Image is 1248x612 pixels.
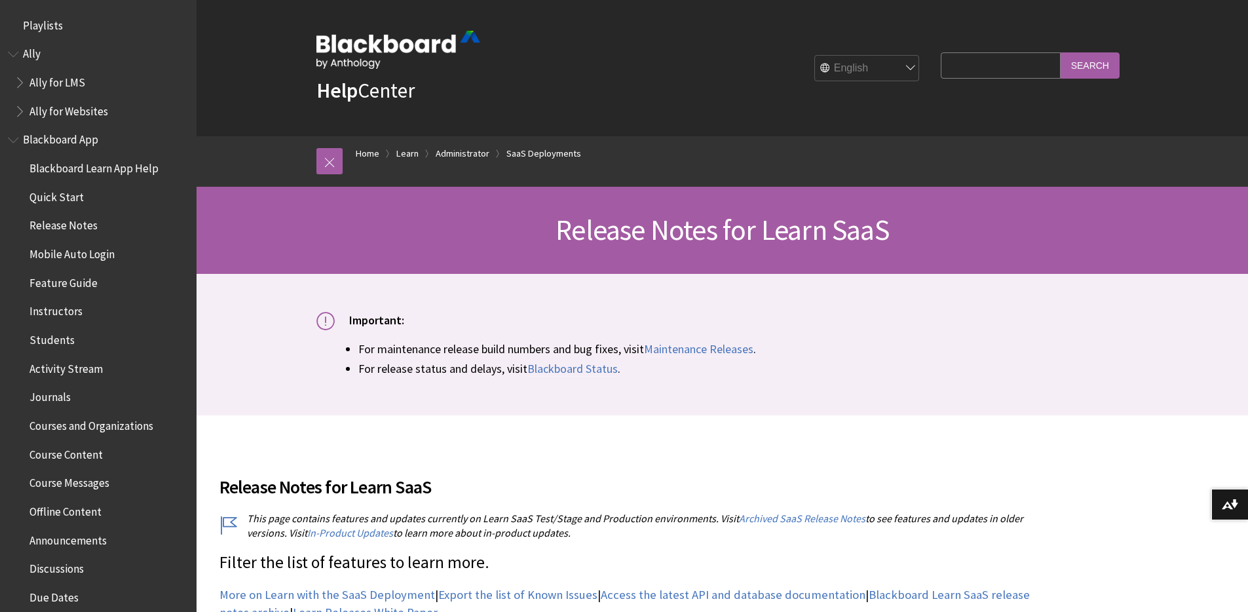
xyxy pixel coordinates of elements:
a: Learn [396,145,419,162]
img: Blackboard by Anthology [316,31,480,69]
span: Important: [349,313,404,328]
span: Journals [29,387,71,404]
select: Site Language Selector [815,56,920,82]
span: Quick Start [29,186,84,204]
span: Discussions [29,558,84,575]
li: For release status and delays, visit . [358,360,1129,377]
a: Export the list of Known Issues [438,587,597,603]
span: Course Content [29,444,103,461]
a: Blackboard Status [527,361,618,377]
input: Search [1061,52,1120,78]
a: Home [356,145,379,162]
span: Ally [23,43,41,61]
a: Access the latest API and database documentation [601,587,865,603]
span: Blackboard App [23,129,98,147]
a: In-Product Updates [307,526,393,540]
p: This page contains features and updates currently on Learn SaaS Test/Stage and Production environ... [219,511,1032,541]
h2: Release Notes for Learn SaaS [219,457,1032,501]
li: For maintenance release build numbers and bug fixes, visit . [358,340,1129,358]
span: Blackboard Learn App Help [29,157,159,175]
span: Course Messages [29,472,109,490]
span: Playlists [23,14,63,32]
a: Maintenance Releases [644,341,753,357]
span: Offline Content [29,501,102,518]
span: Courses and Organizations [29,415,153,432]
span: Ally for LMS [29,71,85,89]
p: Filter the list of features to learn more. [219,551,1032,575]
a: Archived SaaS Release Notes [739,512,865,526]
strong: Help [316,77,358,104]
span: Activity Stream [29,358,103,375]
span: Release Notes for Learn SaaS [556,212,889,248]
nav: Book outline for Playlists [8,14,189,37]
span: Ally for Websites [29,100,108,118]
a: HelpCenter [316,77,415,104]
span: Instructors [29,301,83,318]
span: Students [29,329,75,347]
a: SaaS Deployments [506,145,581,162]
nav: Book outline for Anthology Ally Help [8,43,189,123]
span: Due Dates [29,586,79,604]
span: Announcements [29,529,107,547]
a: Administrator [436,145,489,162]
span: Mobile Auto Login [29,243,115,261]
a: More on Learn with the SaaS Deployment [219,587,435,603]
span: Release Notes [29,215,98,233]
span: Feature Guide [29,272,98,290]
